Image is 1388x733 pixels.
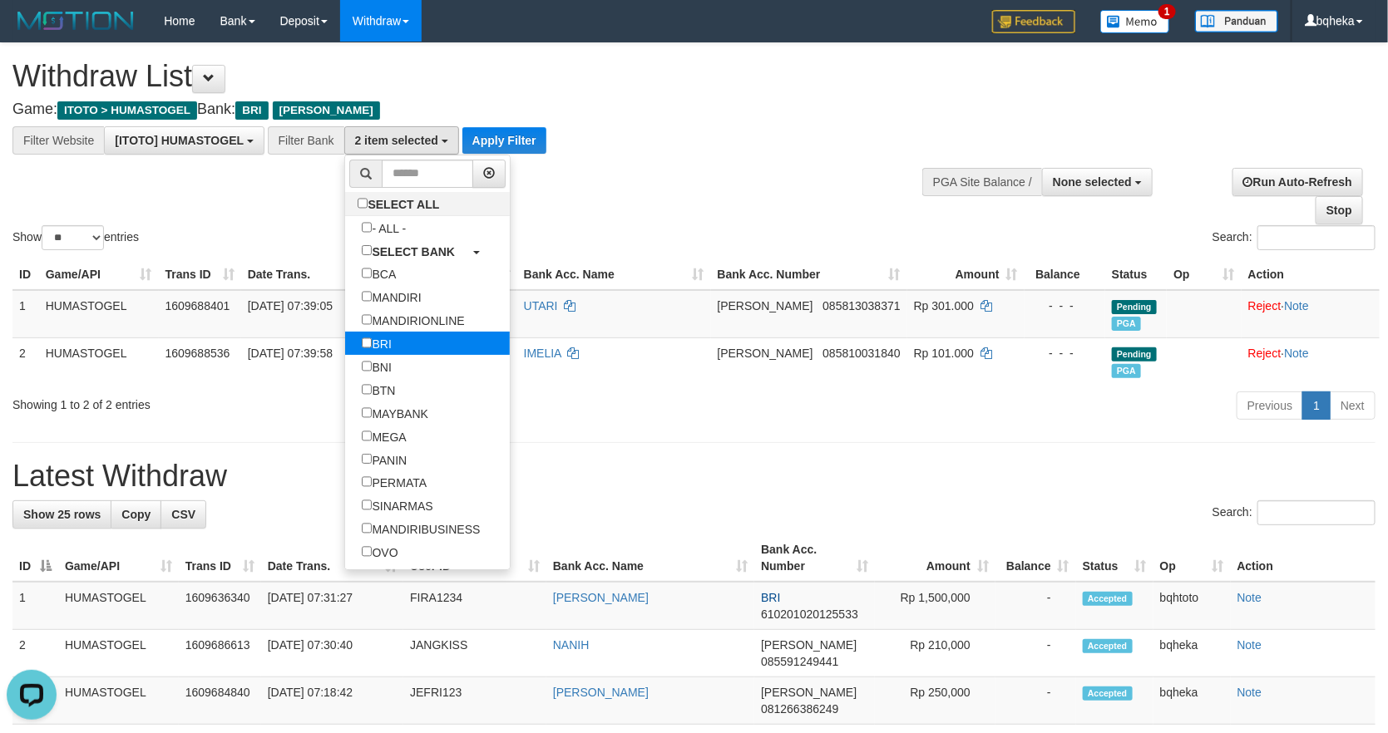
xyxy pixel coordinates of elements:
[39,259,159,290] th: Game/API: activate to sort column ascending
[345,378,412,401] label: BTN
[165,299,230,312] span: 1609688401
[345,401,445,425] label: MAYBANK
[995,630,1076,677] td: -
[1167,259,1241,290] th: Op: activate to sort column ascending
[822,299,900,312] span: Copy 085813038371 to clipboard
[1042,168,1153,196] button: None selected
[345,425,423,448] label: MEGA
[362,222,373,233] input: - ALL -
[1242,337,1380,385] td: ·
[524,347,561,360] a: IMELIA
[1112,300,1157,314] span: Pending
[1257,225,1376,250] input: Search:
[1195,10,1278,32] img: panduan.png
[362,245,373,256] input: SELECT BANK
[345,494,450,517] label: SINARMAS
[179,582,261,630] td: 1609636340
[718,299,813,312] span: [PERSON_NAME]
[403,677,546,725] td: JEFRI123
[914,347,974,360] span: Rp 101.000
[1248,347,1282,360] a: Reject
[875,677,995,725] td: Rp 250,000
[761,591,780,604] span: BRI
[362,314,373,325] input: MANDIRIONLINE
[345,308,482,332] label: MANDIRIONLINE
[58,534,179,582] th: Game/API: activate to sort column ascending
[718,347,813,360] span: [PERSON_NAME]
[121,508,151,521] span: Copy
[12,101,909,118] h4: Game: Bank:
[1053,175,1132,189] span: None selected
[1031,345,1099,362] div: - - -
[754,534,875,582] th: Bank Acc. Number: activate to sort column ascending
[362,430,373,441] input: MEGA
[1083,686,1133,701] span: Accepted
[362,523,373,534] input: MANDIRIBUSINESS
[362,454,373,465] input: PANIN
[161,500,206,529] a: CSV
[1076,534,1153,582] th: Status: activate to sort column ascending
[362,546,373,557] input: OVO
[362,337,373,348] input: BRI
[761,686,857,699] span: [PERSON_NAME]
[344,126,459,155] button: 2 item selected
[7,7,57,57] button: Open LiveChat chat widget
[1083,592,1133,606] span: Accepted
[362,268,373,278] input: BCA
[761,608,858,621] span: Copy 610201020125533 to clipboard
[822,347,900,360] span: Copy 085810031840 to clipboard
[553,591,649,604] a: [PERSON_NAME]
[517,259,711,290] th: Bank Acc. Name: activate to sort column ascending
[1083,639,1133,653] span: Accepted
[875,582,995,630] td: Rp 1,500,000
[1237,591,1262,604] a: Note
[875,534,995,582] th: Amount: activate to sort column ascending
[362,499,373,510] input: SINARMAS
[12,60,909,93] h1: Withdraw List
[345,448,424,471] label: PANIN
[1025,259,1105,290] th: Balance
[12,390,566,413] div: Showing 1 to 2 of 2 entries
[12,126,104,155] div: Filter Website
[553,638,590,652] a: NANIH
[1242,290,1380,338] td: ·
[159,259,241,290] th: Trans ID: activate to sort column ascending
[1153,630,1231,677] td: bqheka
[372,244,455,258] b: SELECT BANK
[235,101,268,120] span: BRI
[362,361,373,371] input: BNI
[1105,259,1167,290] th: Status
[12,290,39,338] td: 1
[995,582,1076,630] td: -
[1153,677,1231,725] td: bqheka
[922,168,1042,196] div: PGA Site Balance /
[58,582,179,630] td: HUMASTOGEL
[171,508,195,521] span: CSV
[261,677,403,725] td: [DATE] 07:18:42
[362,291,373,302] input: MANDIRI
[1302,391,1331,420] a: 1
[248,299,333,312] span: [DATE] 07:39:05
[345,332,408,355] label: BRI
[12,337,39,385] td: 2
[1242,259,1380,290] th: Action
[1257,500,1376,525] input: Search:
[1237,638,1262,652] a: Note
[39,337,159,385] td: HUMASTOGEL
[1237,686,1262,699] a: Note
[1100,10,1170,33] img: Button%20Memo.svg
[345,216,423,239] label: - ALL -
[362,407,373,418] input: MAYBANK
[1316,196,1363,224] a: Stop
[761,655,838,668] span: Copy 085591249441 to clipboard
[1284,347,1309,360] a: Note
[1213,500,1376,525] label: Search:
[345,239,511,263] a: SELECT BANK
[1231,534,1376,582] th: Action
[261,630,403,677] td: [DATE] 07:30:40
[345,470,444,494] label: PERMATA
[241,259,376,290] th: Date Trans.: activate to sort column descending
[553,686,649,699] a: [PERSON_NAME]
[761,702,838,716] span: Copy 081266386249 to clipboard
[12,582,58,630] td: 1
